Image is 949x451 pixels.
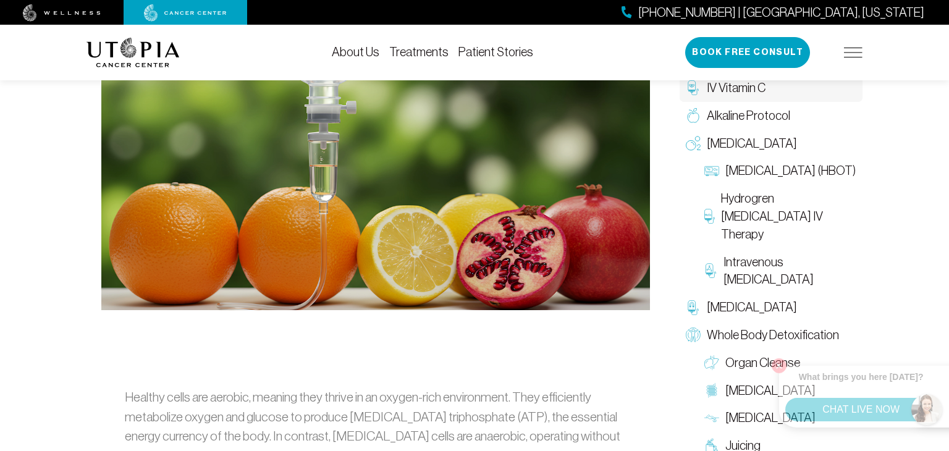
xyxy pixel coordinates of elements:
[458,45,533,59] a: Patient Stories
[707,326,839,344] span: Whole Body Detoxification
[698,185,863,248] a: Hydrogren [MEDICAL_DATA] IV Therapy
[707,107,790,125] span: Alkaline Protocol
[101,11,650,310] img: IV Vitamin C
[698,157,863,185] a: [MEDICAL_DATA] (HBOT)
[86,38,180,67] img: logo
[680,74,863,102] a: IV Vitamin C
[704,164,719,179] img: Hyperbaric Oxygen Therapy (HBOT)
[725,162,856,180] span: [MEDICAL_DATA] (HBOT)
[686,136,701,151] img: Oxygen Therapy
[698,404,863,432] a: [MEDICAL_DATA]
[721,190,856,243] span: Hydrogren [MEDICAL_DATA] IV Therapy
[725,354,800,372] span: Organ Cleanse
[686,80,701,95] img: IV Vitamin C
[707,79,766,97] span: IV Vitamin C
[844,48,863,57] img: icon-hamburger
[704,383,719,398] img: Colon Therapy
[698,349,863,377] a: Organ Cleanse
[680,293,863,321] a: [MEDICAL_DATA]
[686,327,701,342] img: Whole Body Detoxification
[723,253,856,289] span: Intravenous [MEDICAL_DATA]
[704,263,717,278] img: Intravenous Ozone Therapy
[686,300,701,315] img: Chelation Therapy
[704,411,719,426] img: Lymphatic Massage
[685,37,810,68] button: Book Free Consult
[638,4,924,22] span: [PHONE_NUMBER] | [GEOGRAPHIC_DATA], [US_STATE]
[698,377,863,405] a: [MEDICAL_DATA]
[707,298,797,316] span: [MEDICAL_DATA]
[332,45,379,59] a: About Us
[686,108,701,123] img: Alkaline Protocol
[680,102,863,130] a: Alkaline Protocol
[23,4,101,22] img: wellness
[144,4,227,22] img: cancer center
[698,248,863,294] a: Intravenous [MEDICAL_DATA]
[389,45,449,59] a: Treatments
[704,355,719,370] img: Organ Cleanse
[680,130,863,158] a: [MEDICAL_DATA]
[622,4,924,22] a: [PHONE_NUMBER] | [GEOGRAPHIC_DATA], [US_STATE]
[704,209,715,224] img: Hydrogren Peroxide IV Therapy
[725,382,816,400] span: [MEDICAL_DATA]
[680,321,863,349] a: Whole Body Detoxification
[725,409,816,427] span: [MEDICAL_DATA]
[707,135,797,153] span: [MEDICAL_DATA]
